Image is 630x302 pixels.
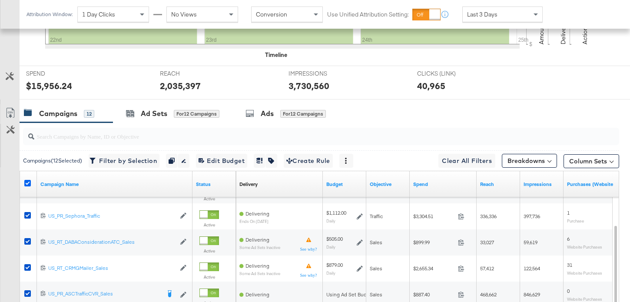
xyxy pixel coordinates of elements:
[567,236,570,242] span: 6
[480,239,494,246] span: 33,027
[537,6,545,44] text: Amount (USD)
[559,22,567,44] text: Delivery
[327,10,409,19] label: Use Unified Attribution Setting:
[48,290,160,299] a: US_PR_ASCTrafficCVR_Sales
[370,265,382,272] span: Sales
[26,70,91,78] span: SPEND
[370,213,383,219] span: Traffic
[239,219,269,224] sub: ends on [DATE]
[524,213,540,219] span: 397,736
[171,10,197,18] span: No Views
[567,218,584,223] sub: Purchase
[245,291,269,298] span: Delivering
[199,222,219,228] label: Active
[413,265,454,272] span: $2,655.34
[413,239,454,246] span: $899.99
[239,245,280,250] sub: Some Ad Sets Inactive
[524,265,540,272] span: 122,564
[480,291,497,298] span: 468,662
[480,265,494,272] span: 57,412
[326,209,346,216] div: $1,112.00
[567,244,602,249] sub: Website Purchases
[26,80,72,92] div: $15,956.24
[326,244,335,249] sub: Daily
[502,154,557,168] button: Breakdowns
[26,11,73,17] div: Attribution Window:
[256,10,287,18] span: Conversion
[288,80,329,92] div: 3,730,560
[23,157,82,165] div: Campaigns ( 12 Selected)
[413,181,473,188] a: The total amount spent to date.
[370,291,382,298] span: Sales
[196,154,247,168] button: Edit Budget
[567,288,570,294] span: 0
[417,70,482,78] span: CLICKS (LINK)
[370,239,382,246] span: Sales
[413,291,454,298] span: $887.40
[89,154,159,168] button: Filter by Selection
[567,296,602,302] sub: Website Purchases
[245,236,269,243] span: Delivering
[91,156,157,166] span: Filter by Selection
[199,274,219,280] label: Active
[326,218,335,223] sub: Daily
[288,70,354,78] span: IMPRESSIONS
[199,156,245,166] span: Edit Budget
[39,109,77,119] div: Campaigns
[524,291,540,298] span: 846,629
[370,181,406,188] a: Your campaign's objective.
[326,262,343,269] div: $879.00
[160,70,225,78] span: REACH
[286,156,330,166] span: Create Rule
[82,10,115,18] span: 1 Day Clicks
[160,80,201,92] div: 2,035,397
[413,213,454,219] span: $3,304.51
[48,212,176,220] a: US_PR_Sephora_Traffic
[417,80,445,92] div: 40,965
[284,154,333,168] button: Create Rule
[480,181,517,188] a: The number of people your ad was served to.
[34,124,566,141] input: Search Campaigns by Name, ID or Objective
[480,213,497,219] span: 336,336
[442,156,492,166] span: Clear All Filters
[467,10,497,18] span: Last 3 Days
[196,181,232,188] a: Shows the current state of your Ad Campaign.
[524,239,537,246] span: 59,619
[567,270,602,275] sub: Website Purchases
[239,181,258,188] a: Reflects the ability of your Ad Campaign to achieve delivery based on ad states, schedule and bud...
[239,181,258,188] div: Delivery
[567,262,572,268] span: 31
[265,51,287,59] div: Timeline
[245,210,269,217] span: Delivering
[84,110,94,118] div: 12
[326,236,343,242] div: $505.00
[48,290,160,297] div: US_PR_ASCTrafficCVR_Sales
[581,24,589,44] text: Actions
[199,248,219,254] label: Active
[524,181,560,188] a: The number of times your ad was served. On mobile apps an ad is counted as served the first time ...
[567,209,570,216] span: 1
[174,110,219,118] div: for 12 Campaigns
[326,291,375,298] div: Using Ad Set Budget
[141,109,167,119] div: Ad Sets
[326,181,363,188] a: The maximum amount you're willing to spend on your ads, on average each day or over the lifetime ...
[245,262,269,269] span: Delivering
[40,181,189,188] a: Your campaign name.
[326,270,335,275] sub: Daily
[239,271,280,276] sub: Some Ad Sets Inactive
[261,109,274,119] div: Ads
[48,265,176,272] a: US_RT_CRMGMailer_Sales
[48,239,176,246] a: US_RT_DABAConsiderationATC_Sales
[564,154,619,168] button: Column Sets
[438,154,495,168] button: Clear All Filters
[280,110,326,118] div: for 12 Campaigns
